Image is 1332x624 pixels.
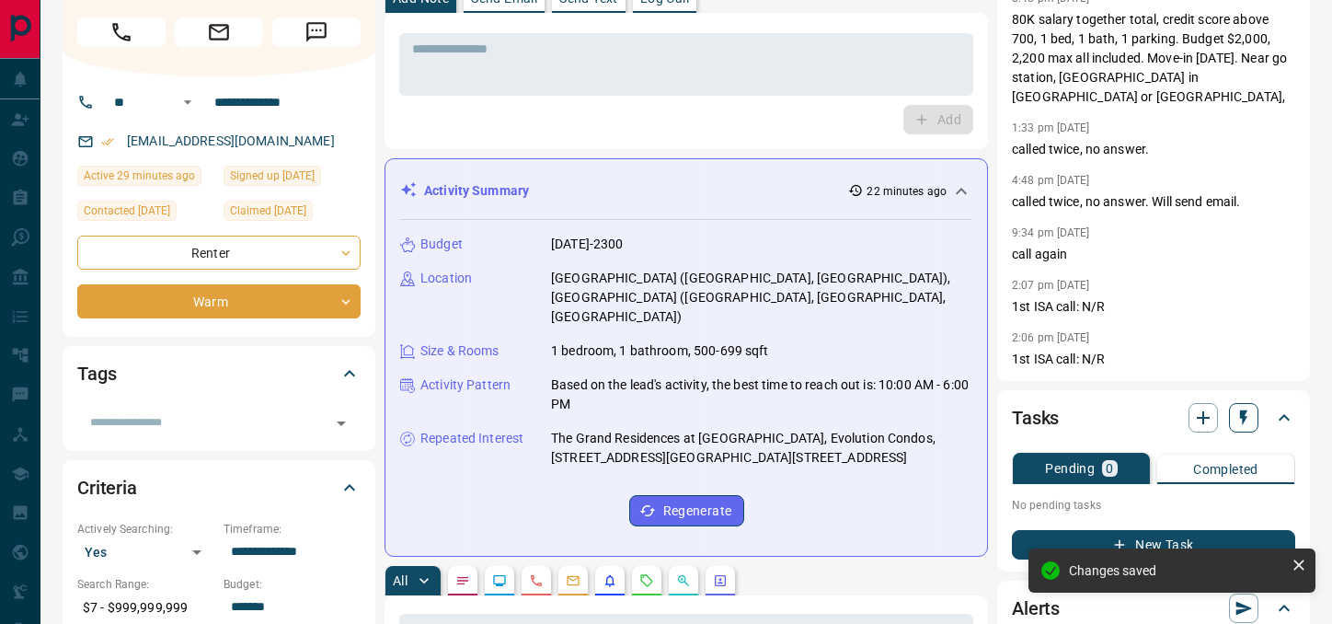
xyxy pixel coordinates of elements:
p: The Grand Residences at [GEOGRAPHIC_DATA], Evolution Condos, [STREET_ADDRESS][GEOGRAPHIC_DATA][ST... [551,429,972,468]
p: Activity Pattern [420,376,511,395]
span: Claimed [DATE] [230,202,306,220]
p: called twice, no answer. [1012,140,1295,159]
div: Yes [77,537,214,567]
p: $7 - $999,999,999 [77,593,214,623]
span: Active 29 minutes ago [84,167,195,185]
svg: Notes [455,573,470,588]
div: Tasks [1012,396,1295,440]
button: Open [328,410,354,436]
p: 1st ISA call: N/R [1012,297,1295,317]
p: call again [1012,245,1295,264]
p: Completed [1193,463,1258,476]
svg: Opportunities [676,573,691,588]
div: Warm [77,284,361,318]
p: 1 bedroom, 1 bathroom, 500-699 sqft [551,341,769,361]
div: Renter [77,236,361,270]
p: Actively Searching: [77,521,214,537]
p: Budget [420,235,463,254]
div: Thu Aug 14 2025 [77,166,214,191]
span: Email [175,17,263,47]
svg: Lead Browsing Activity [492,573,507,588]
p: Location [420,269,472,288]
p: 9:34 pm [DATE] [1012,226,1090,239]
p: Budget: [224,576,361,593]
div: Sun Aug 10 2025 [77,201,214,226]
p: 0 [1106,462,1113,475]
p: Repeated Interest [420,429,523,448]
span: Signed up [DATE] [230,167,315,185]
p: No pending tasks [1012,491,1295,519]
h2: Tags [77,359,116,388]
svg: Email Verified [101,135,114,148]
svg: Calls [529,573,544,588]
p: 4:48 pm [DATE] [1012,174,1090,187]
h2: Alerts [1012,594,1060,623]
div: Activity Summary22 minutes ago [400,174,972,208]
button: Regenerate [629,495,744,526]
div: Changes saved [1069,563,1284,578]
button: Open [177,91,199,113]
p: 80K salary together total, credit score above 700, 1 bed, 1 bath, 1 parking. Budget $2,000, 2,200... [1012,10,1295,107]
p: Activity Summary [424,181,529,201]
p: [DATE]-2300 [551,235,623,254]
p: 1:33 pm [DATE] [1012,121,1090,134]
span: Contacted [DATE] [84,202,170,220]
button: New Task [1012,530,1295,560]
svg: Listing Alerts [603,573,617,588]
svg: Agent Actions [713,573,728,588]
p: 22 minutes ago [867,183,947,200]
svg: Emails [566,573,580,588]
p: Size & Rooms [420,341,499,361]
p: Timeframe: [224,521,361,537]
p: All [393,574,408,587]
p: 2:06 pm [DATE] [1012,331,1090,344]
div: Thu Aug 08 2024 [224,166,361,191]
p: called twice, no answer. Will send email. [1012,192,1295,212]
h2: Tasks [1012,403,1059,433]
p: 1st ISA call: N/R [1012,350,1295,369]
svg: Requests [639,573,654,588]
span: Call [77,17,166,47]
h2: Criteria [77,473,137,503]
p: Based on the lead's activity, the best time to reach out is: 10:00 AM - 6:00 PM [551,376,972,414]
p: [GEOGRAPHIC_DATA] ([GEOGRAPHIC_DATA], [GEOGRAPHIC_DATA]), [GEOGRAPHIC_DATA] ([GEOGRAPHIC_DATA], [... [551,269,972,327]
div: Sat Aug 09 2025 [224,201,361,226]
p: 2:07 pm [DATE] [1012,279,1090,292]
span: Message [272,17,361,47]
a: [EMAIL_ADDRESS][DOMAIN_NAME] [127,133,335,148]
div: Tags [77,352,361,396]
div: Criteria [77,466,361,510]
p: Search Range: [77,576,214,593]
p: Pending [1045,462,1095,475]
